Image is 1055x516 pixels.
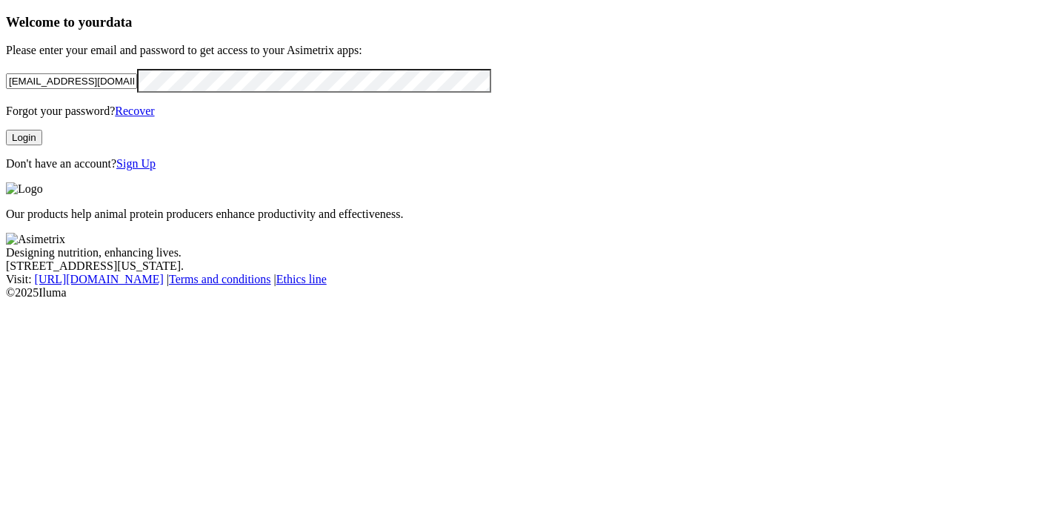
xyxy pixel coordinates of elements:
[6,182,43,196] img: Logo
[6,259,1049,273] div: [STREET_ADDRESS][US_STATE].
[6,273,1049,286] div: Visit : | |
[169,273,271,285] a: Terms and conditions
[6,130,42,145] button: Login
[6,233,65,246] img: Asimetrix
[6,246,1049,259] div: Designing nutrition, enhancing lives.
[276,273,327,285] a: Ethics line
[6,157,1049,171] p: Don't have an account?
[116,157,156,170] a: Sign Up
[6,73,137,89] input: Your email
[6,208,1049,221] p: Our products help animal protein producers enhance productivity and effectiveness.
[35,273,164,285] a: [URL][DOMAIN_NAME]
[106,14,132,30] span: data
[6,105,1049,118] p: Forgot your password?
[6,44,1049,57] p: Please enter your email and password to get access to your Asimetrix apps:
[6,14,1049,30] h3: Welcome to your
[6,286,1049,300] div: © 2025 Iluma
[115,105,154,117] a: Recover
